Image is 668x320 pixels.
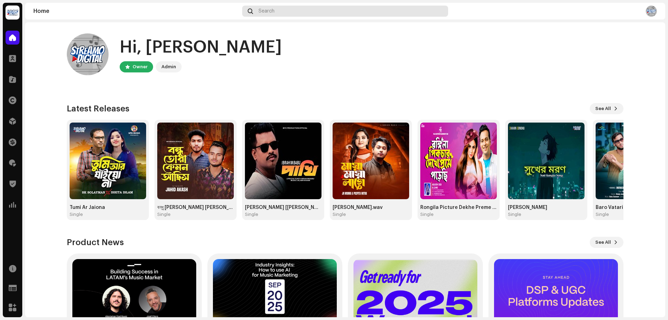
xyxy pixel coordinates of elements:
div: Single [157,212,170,217]
img: 47ce262b-29f3-4693-8cd8-5131653a0138 [245,123,321,199]
img: f8d396fc-b0cd-49e4-99eb-1bf216b33188 [157,123,234,199]
h3: Latest Releases [67,103,129,114]
div: Rongila Picture Dekhe Preme Porechi [420,205,497,210]
img: 002d0b7e-39bb-449f-ae97-086db32edbb7 [6,6,19,19]
img: a6c0b306-934e-4371-9401-4a5ff624b090 [508,123,584,199]
img: 6776b398-76b1-4c6c-b614-a6463b891003 [70,123,146,199]
img: 52737189-99ea-4cd9-8b24-1a83512747b3 [67,33,109,75]
div: Single [333,212,346,217]
div: Hi, [PERSON_NAME] [120,36,282,58]
div: Admin [161,63,176,71]
div: [PERSON_NAME] [508,205,584,210]
span: See All [595,102,611,116]
img: 88e99311-aa06-4019-a5b3-fdd7ecaccffe [333,123,409,199]
div: [PERSON_NAME].wav [333,205,409,210]
h3: Product News [67,237,124,248]
div: Single [508,212,521,217]
div: Owner [133,63,148,71]
img: 52737189-99ea-4cd9-8b24-1a83512747b3 [646,6,657,17]
button: See All [590,237,623,248]
div: Single [420,212,434,217]
div: Single [596,212,609,217]
div: Single [70,212,83,217]
span: See All [595,235,611,249]
span: Search [259,8,275,14]
div: Home [33,8,239,14]
div: বন্ধু [PERSON_NAME] [PERSON_NAME] [157,205,234,210]
div: Single [245,212,258,217]
div: Tumi Ar Jaiona [70,205,146,210]
img: 67d2e0aa-7a94-4a05-8ebe-75190cb9590d [420,123,497,199]
div: [PERSON_NAME] [[PERSON_NAME]] [245,205,321,210]
button: See All [590,103,623,114]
